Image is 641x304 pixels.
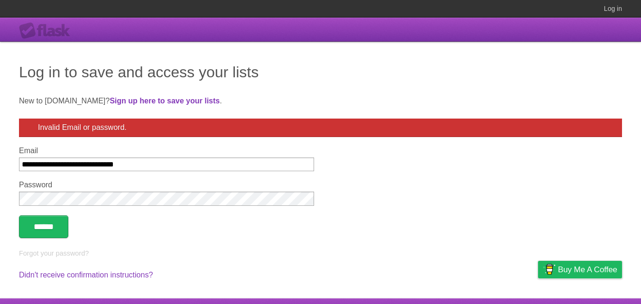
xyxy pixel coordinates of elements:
p: New to [DOMAIN_NAME]? . [19,95,622,107]
div: Flask [19,22,76,39]
label: Email [19,147,314,155]
a: Didn't receive confirmation instructions? [19,271,153,279]
a: Sign up here to save your lists [110,97,220,105]
h1: Log in to save and access your lists [19,61,622,83]
div: Invalid Email or password. [19,119,622,137]
a: Forgot your password? [19,249,89,257]
label: Password [19,181,314,189]
a: Buy me a coffee [538,261,622,278]
img: Buy me a coffee [543,261,556,277]
span: Buy me a coffee [558,261,617,278]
